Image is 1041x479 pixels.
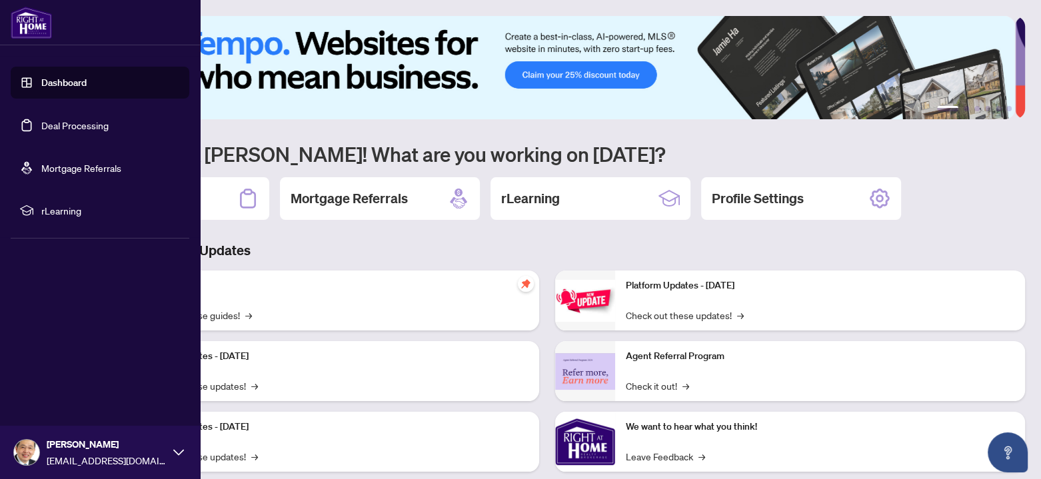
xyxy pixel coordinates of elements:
[996,106,1001,111] button: 5
[626,349,1014,364] p: Agent Referral Program
[985,106,990,111] button: 4
[251,449,258,464] span: →
[41,203,180,218] span: rLearning
[501,189,560,208] h2: rLearning
[555,412,615,472] img: We want to hear what you think!
[682,378,689,393] span: →
[626,420,1014,434] p: We want to hear what you think!
[1006,106,1012,111] button: 6
[245,308,252,322] span: →
[69,141,1025,167] h1: Welcome back [PERSON_NAME]! What are you working on [DATE]?
[555,353,615,390] img: Agent Referral Program
[626,378,689,393] a: Check it out!→
[11,7,52,39] img: logo
[69,16,1015,119] img: Slide 0
[251,378,258,393] span: →
[41,119,109,131] a: Deal Processing
[518,276,534,292] span: pushpin
[737,308,744,322] span: →
[140,278,528,293] p: Self-Help
[14,440,39,465] img: Profile Icon
[988,432,1028,472] button: Open asap
[937,106,958,111] button: 1
[626,278,1014,293] p: Platform Updates - [DATE]
[698,449,705,464] span: →
[47,453,167,468] span: [EMAIL_ADDRESS][DOMAIN_NAME]
[964,106,969,111] button: 2
[41,77,87,89] a: Dashboard
[626,308,744,322] a: Check out these updates!→
[140,349,528,364] p: Platform Updates - [DATE]
[555,280,615,322] img: Platform Updates - June 23, 2025
[69,241,1025,260] h3: Brokerage & Industry Updates
[712,189,804,208] h2: Profile Settings
[140,420,528,434] p: Platform Updates - [DATE]
[41,162,121,174] a: Mortgage Referrals
[974,106,980,111] button: 3
[291,189,408,208] h2: Mortgage Referrals
[47,437,167,452] span: [PERSON_NAME]
[626,449,705,464] a: Leave Feedback→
